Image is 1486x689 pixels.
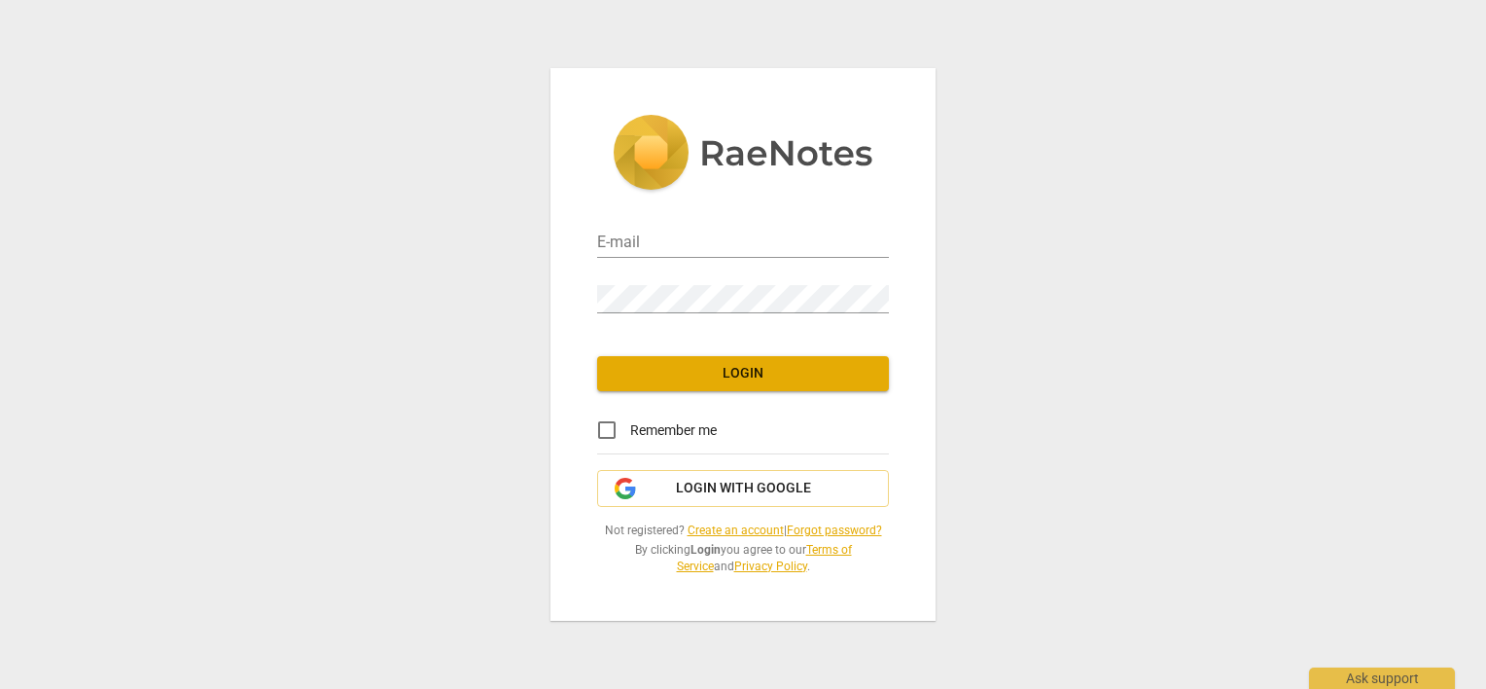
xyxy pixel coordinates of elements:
[676,479,811,498] span: Login with Google
[787,524,882,537] a: Forgot password?
[597,356,889,391] button: Login
[597,470,889,507] button: Login with Google
[613,115,873,195] img: 5ac2273c67554f335776073100b6d88f.svg
[677,543,852,573] a: Terms of Service
[630,420,717,441] span: Remember me
[734,560,807,573] a: Privacy Policy
[597,523,889,539] span: Not registered? |
[613,364,873,383] span: Login
[1309,668,1455,689] div: Ask support
[597,542,889,574] span: By clicking you agree to our and .
[690,543,721,557] b: Login
[688,524,784,537] a: Create an account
